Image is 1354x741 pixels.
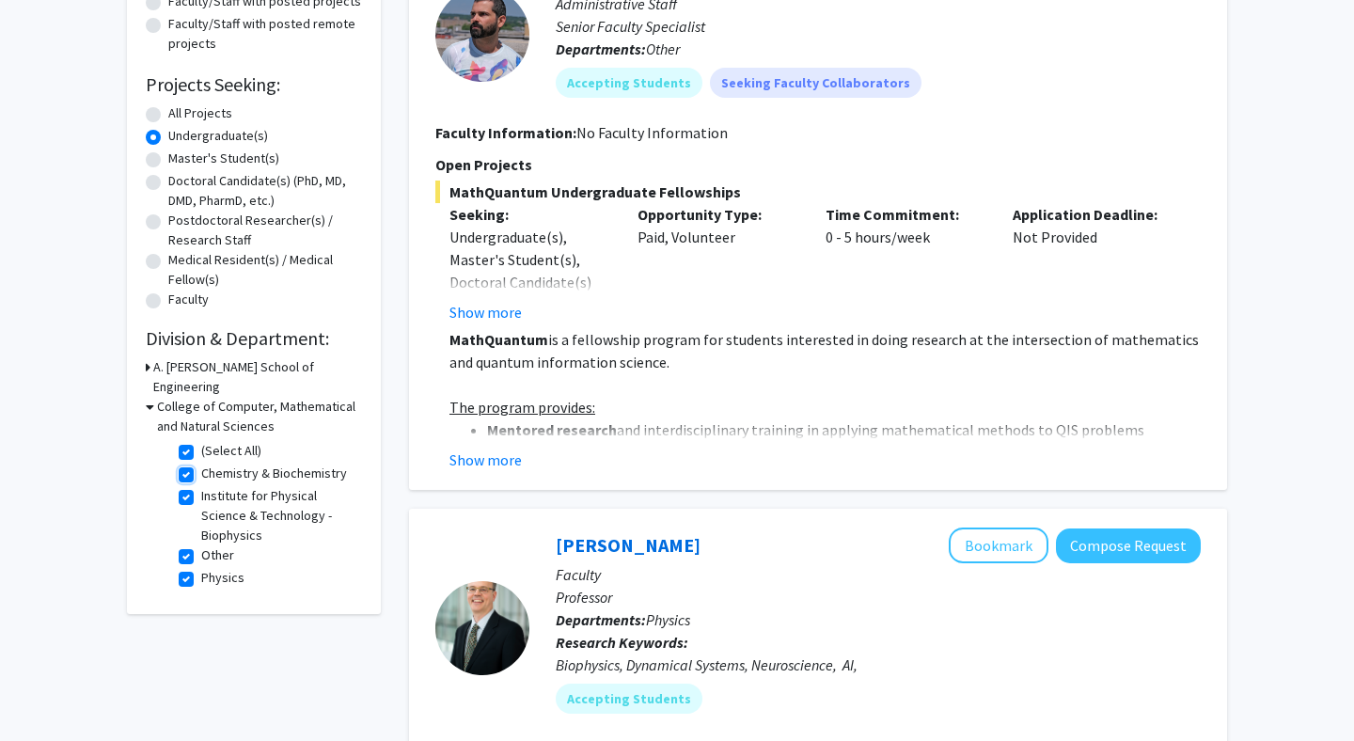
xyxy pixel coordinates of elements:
[487,420,617,439] strong: Mentored research
[556,533,701,557] a: [PERSON_NAME]
[201,545,234,565] label: Other
[168,14,362,54] label: Faculty/Staff with posted remote projects
[556,633,688,652] b: Research Keywords:
[449,301,522,323] button: Show more
[449,398,595,417] u: The program provides:
[168,171,362,211] label: Doctoral Candidate(s) (PhD, MD, DMD, PharmD, etc.)
[146,73,362,96] h2: Projects Seeking:
[449,449,522,471] button: Show more
[576,123,728,142] span: No Faculty Information
[556,684,702,714] mat-chip: Accepting Students
[168,103,232,123] label: All Projects
[811,203,1000,323] div: 0 - 5 hours/week
[556,610,646,629] b: Departments:
[638,203,797,226] p: Opportunity Type:
[449,330,548,349] strong: MathQuantum
[1013,203,1173,226] p: Application Deadline:
[710,68,921,98] mat-chip: Seeking Faculty Collaborators
[153,357,362,397] h3: A. [PERSON_NAME] School of Engineering
[646,610,690,629] span: Physics
[201,568,244,588] label: Physics
[14,656,80,727] iframe: Chat
[168,250,362,290] label: Medical Resident(s) / Medical Fellow(s)
[449,226,609,406] div: Undergraduate(s), Master's Student(s), Doctoral Candidate(s) (PhD, MD, DMD, PharmD, etc.), Postdo...
[556,563,1201,586] p: Faculty
[449,203,609,226] p: Seeking:
[556,586,1201,608] p: Professor
[435,153,1201,176] p: Open Projects
[157,397,362,436] h3: College of Computer, Mathematical and Natural Sciences
[168,149,279,168] label: Master's Student(s)
[449,328,1201,373] p: is a fellowship program for students interested in doing research at the intersection of mathemat...
[1056,528,1201,563] button: Compose Request to Wolfgang Losert
[556,654,1201,676] div: Biophysics, Dynamical Systems, Neuroscience, AI,
[999,203,1187,323] div: Not Provided
[168,126,268,146] label: Undergraduate(s)
[201,464,347,483] label: Chemistry & Biochemistry
[146,327,362,350] h2: Division & Department:
[623,203,811,323] div: Paid, Volunteer
[949,528,1048,563] button: Add Wolfgang Losert to Bookmarks
[556,68,702,98] mat-chip: Accepting Students
[435,181,1201,203] span: MathQuantum Undergraduate Fellowships
[201,441,261,461] label: (Select All)
[556,15,1201,38] p: Senior Faculty Specialist
[435,123,576,142] b: Faculty Information:
[168,211,362,250] label: Postdoctoral Researcher(s) / Research Staff
[487,418,1201,441] li: and interdisciplinary training in applying mathematical methods to QIS problems
[556,39,646,58] b: Departments:
[201,486,357,545] label: Institute for Physical Science & Technology - Biophysics
[646,39,680,58] span: Other
[826,203,985,226] p: Time Commitment:
[168,290,209,309] label: Faculty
